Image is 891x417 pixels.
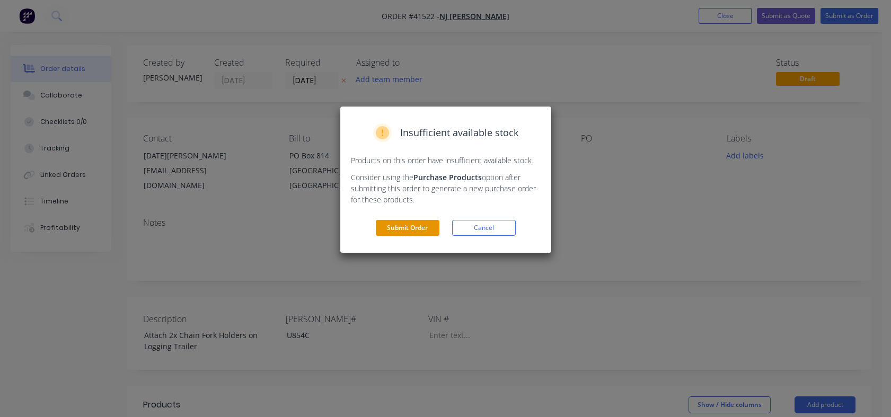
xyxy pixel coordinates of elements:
button: Cancel [452,220,516,236]
span: Insufficient available stock [400,126,518,140]
p: Products on this order have insufficient available stock. [351,155,541,166]
button: Submit Order [376,220,439,236]
p: Consider using the option after submitting this order to generate a new purchase order for these ... [351,172,541,205]
strong: Purchase Products [413,172,482,182]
